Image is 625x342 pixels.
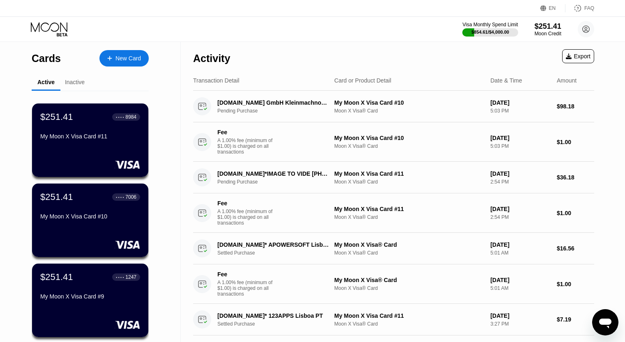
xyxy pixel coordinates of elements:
[125,274,136,280] div: 1247
[490,250,550,256] div: 5:01 AM
[217,200,275,207] div: Fee
[217,209,279,226] div: A 1.00% fee (minimum of $1.00) is charged on all transactions
[535,22,561,37] div: $251.41Moon Credit
[490,285,550,291] div: 5:01 AM
[490,312,550,319] div: [DATE]
[217,179,339,185] div: Pending Purchase
[193,193,594,233] div: FeeA 1.00% fee (minimum of $1.00) is charged on all transactionsMy Moon X Visa Card #11Moon X Vis...
[490,179,550,185] div: 2:54 PM
[334,277,484,283] div: My Moon X Visa® Card
[557,174,594,181] div: $36.18
[334,206,484,212] div: My Moon X Visa Card #11
[125,194,136,200] div: 7006
[65,79,85,85] div: Inactive
[99,50,149,67] div: New Card
[32,103,148,177] div: $251.41● ● ● ●8984My Moon X Visa Card #11
[557,245,594,252] div: $16.56
[490,206,550,212] div: [DATE]
[490,143,550,149] div: 5:03 PM
[116,196,124,198] div: ● ● ● ●
[334,135,484,141] div: My Moon X Visa Card #10
[490,170,550,177] div: [DATE]
[565,4,594,12] div: FAQ
[334,250,484,256] div: Moon X Visa® Card
[557,77,577,84] div: Amount
[557,103,594,110] div: $98.18
[562,49,594,63] div: Export
[40,213,140,220] div: My Moon X Visa Card #10
[217,99,330,106] div: [DOMAIN_NAME] GmbH Kleinmachnow DE
[217,129,275,135] div: Fee
[462,22,518,37] div: Visa Monthly Spend Limit$854.61/$4,000.00
[557,210,594,216] div: $1.00
[40,192,73,202] div: $251.41
[540,4,565,12] div: EN
[535,31,561,37] div: Moon Credit
[193,53,230,64] div: Activity
[193,91,594,122] div: [DOMAIN_NAME] GmbH Kleinmachnow DEPending PurchaseMy Moon X Visa Card #10Moon X Visa® Card[DATE]5...
[193,264,594,304] div: FeeA 1.00% fee (minimum of $1.00) is charged on all transactionsMy Moon X Visa® CardMoon X Visa® ...
[557,139,594,145] div: $1.00
[584,5,594,11] div: FAQ
[37,79,55,85] div: Active
[217,241,330,248] div: [DOMAIN_NAME]* APOWERSOFT Lisboa PT
[462,22,518,28] div: Visa Monthly Spend Limit
[217,250,339,256] div: Settled Purchase
[217,271,275,278] div: Fee
[490,214,550,220] div: 2:54 PM
[334,143,484,149] div: Moon X Visa® Card
[566,53,590,60] div: Export
[217,312,330,319] div: [DOMAIN_NAME]* 123APPS Lisboa PT
[217,170,330,177] div: [DOMAIN_NAME]*IMAGE TO VIDE [PHONE_NUMBER] EE
[217,138,279,155] div: A 1.00% fee (minimum of $1.00) is charged on all transactions
[193,77,239,84] div: Transaction Detail
[116,276,124,278] div: ● ● ● ●
[471,30,509,34] div: $854.61 / $4,000.00
[116,116,124,118] div: ● ● ● ●
[490,77,522,84] div: Date & Time
[217,108,339,114] div: Pending Purchase
[32,53,61,64] div: Cards
[125,114,136,120] div: 8984
[334,321,484,327] div: Moon X Visa® Card
[217,280,279,297] div: A 1.00% fee (minimum of $1.00) is charged on all transactions
[334,285,484,291] div: Moon X Visa® Card
[40,272,73,282] div: $251.41
[334,214,484,220] div: Moon X Visa® Card
[490,241,550,248] div: [DATE]
[549,5,556,11] div: EN
[40,133,140,140] div: My Moon X Visa Card #11
[535,22,561,31] div: $251.41
[592,309,618,335] iframe: Button to launch messaging window
[193,233,594,264] div: [DOMAIN_NAME]* APOWERSOFT Lisboa PTSettled PurchaseMy Moon X Visa® CardMoon X Visa® Card[DATE]5:0...
[334,312,484,319] div: My Moon X Visa Card #11
[334,99,484,106] div: My Moon X Visa Card #10
[40,112,73,122] div: $251.41
[193,122,594,162] div: FeeA 1.00% fee (minimum of $1.00) is charged on all transactionsMy Moon X Visa Card #10Moon X Vis...
[40,293,140,300] div: My Moon X Visa Card #9
[490,277,550,283] div: [DATE]
[32,184,148,257] div: $251.41● ● ● ●7006My Moon X Visa Card #10
[490,99,550,106] div: [DATE]
[115,55,141,62] div: New Card
[193,162,594,193] div: [DOMAIN_NAME]*IMAGE TO VIDE [PHONE_NUMBER] EEPending PurchaseMy Moon X Visa Card #11Moon X Visa® ...
[217,321,339,327] div: Settled Purchase
[334,241,484,248] div: My Moon X Visa® Card
[490,108,550,114] div: 5:03 PM
[334,170,484,177] div: My Moon X Visa Card #11
[557,316,594,323] div: $7.19
[334,108,484,114] div: Moon X Visa® Card
[334,77,392,84] div: Card or Product Detail
[334,179,484,185] div: Moon X Visa® Card
[193,304,594,335] div: [DOMAIN_NAME]* 123APPS Lisboa PTSettled PurchaseMy Moon X Visa Card #11Moon X Visa® Card[DATE]3:2...
[557,281,594,287] div: $1.00
[32,264,148,337] div: $251.41● ● ● ●1247My Moon X Visa Card #9
[490,321,550,327] div: 3:27 PM
[490,135,550,141] div: [DATE]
